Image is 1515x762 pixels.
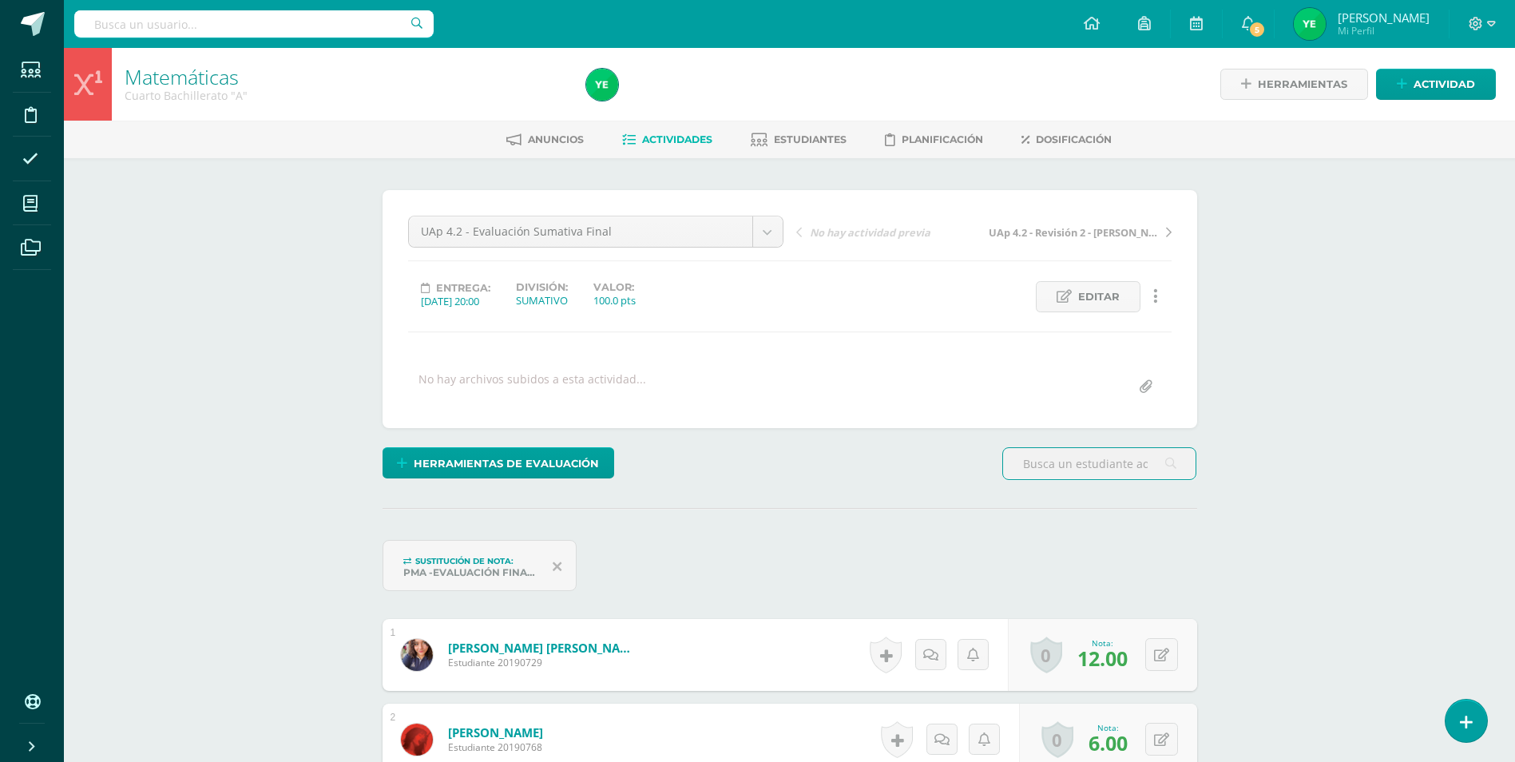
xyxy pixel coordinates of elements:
span: Entrega: [436,282,490,294]
span: Herramientas de evaluación [414,449,599,478]
a: Herramientas de evaluación [383,447,614,478]
a: Herramientas [1220,69,1368,100]
span: Mi Perfil [1338,24,1430,38]
span: Planificación [902,133,983,145]
a: 0 [1030,637,1062,673]
span: Editar [1078,282,1120,312]
span: 12.00 [1077,645,1128,672]
input: Busca un estudiante aquí... [1003,448,1196,479]
div: Cuarto Bachillerato 'A' [125,88,567,103]
a: 0 [1041,721,1073,758]
div: No hay archivos subidos a esta actividad... [418,371,646,403]
a: UAp 4.2 - Revisión 2 - [PERSON_NAME] Academy [984,224,1172,240]
a: Anuncios [506,127,584,153]
label: Valor: [593,281,636,293]
span: Actividad [1414,69,1475,99]
img: 6c228680adeceb9bf64eef4cce9503eb.png [401,724,433,756]
span: UAp 4.2 - Revisión 2 - [PERSON_NAME] Academy [989,225,1158,240]
div: [DATE] 20:00 [421,294,490,308]
span: Actividades [642,133,712,145]
a: UAp 4.2 - Evaluación Sumativa Final [409,216,783,247]
span: Estudiantes [774,133,847,145]
span: 5 [1248,21,1266,38]
a: Estudiantes [751,127,847,153]
span: Estudiante 20190768 [448,740,543,754]
h1: Matemáticas [125,65,567,88]
a: Planificación [885,127,983,153]
div: Nota: [1077,637,1128,649]
span: Anuncios [528,133,584,145]
a: [PERSON_NAME] [PERSON_NAME] [448,640,640,656]
span: Estudiante 20190729 [448,656,640,669]
img: 6fd3bd7d6e4834e5979ff6a5032b647c.png [586,69,618,101]
span: UAp 4.2 - Evaluación Sumativa Final [421,216,740,247]
a: Actividad [1376,69,1496,100]
input: Busca un usuario... [74,10,434,38]
img: 6fd3bd7d6e4834e5979ff6a5032b647c.png [1294,8,1326,40]
div: SUMATIVO [516,293,568,308]
div: PMA -EVALUACIÓN FINAL UAP 4.2 - Promedio [403,566,540,578]
span: 6.00 [1089,729,1128,756]
a: Matemáticas [125,63,239,90]
span: Dosificación [1036,133,1112,145]
label: División: [516,281,568,293]
span: Sustitución de nota: [415,556,514,566]
div: 100.0 pts [593,293,636,308]
a: Dosificación [1021,127,1112,153]
a: [PERSON_NAME] [448,724,543,740]
span: Herramientas [1258,69,1347,99]
img: ecc8f863d13e2909e9c73b80df840520.png [401,639,433,671]
span: No hay actividad previa [810,225,930,240]
div: Nota: [1089,722,1128,733]
a: Actividades [622,127,712,153]
span: [PERSON_NAME] [1338,10,1430,26]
